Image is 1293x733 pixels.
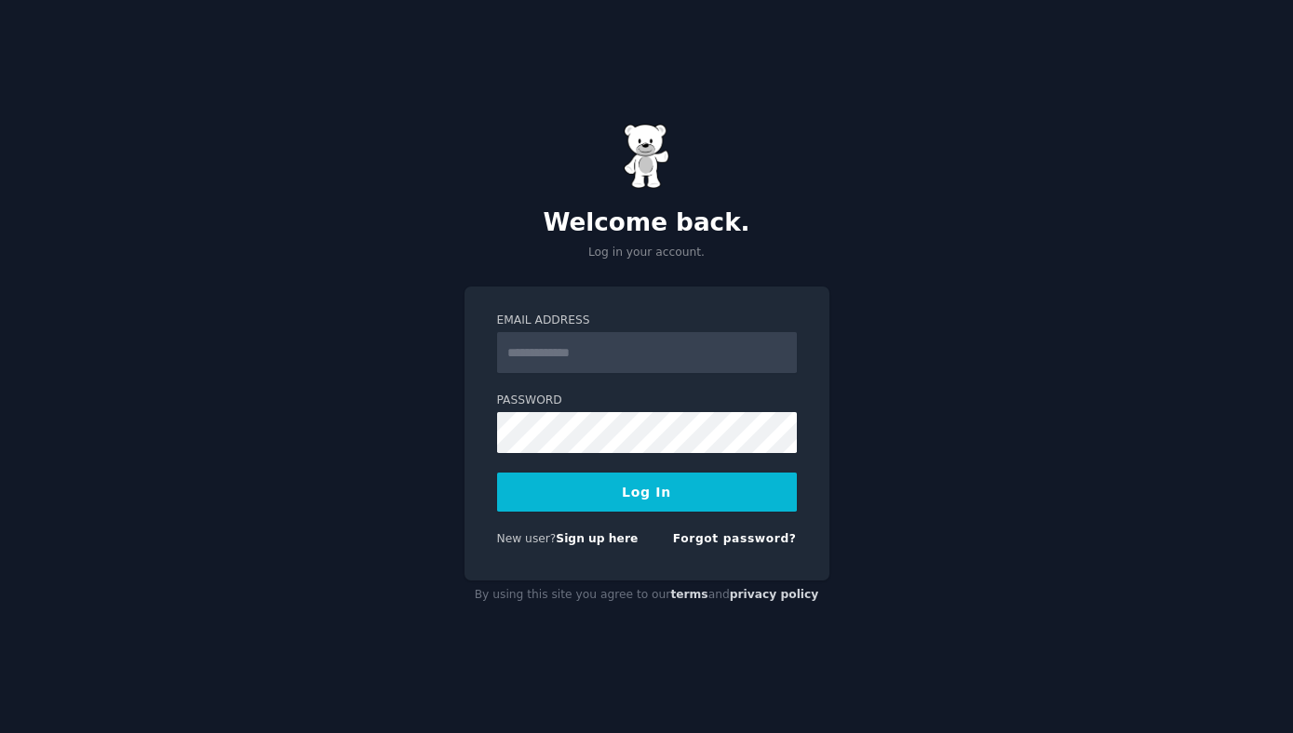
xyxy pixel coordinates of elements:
a: Forgot password? [673,532,797,545]
img: Gummy Bear [624,124,670,189]
a: Sign up here [556,532,638,545]
div: By using this site you agree to our and [465,580,829,610]
label: Email Address [497,313,797,329]
span: New user? [497,532,557,545]
a: privacy policy [730,588,819,601]
h2: Welcome back. [465,208,829,238]
label: Password [497,393,797,409]
a: terms [670,588,707,601]
button: Log In [497,473,797,512]
p: Log in your account. [465,245,829,261]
